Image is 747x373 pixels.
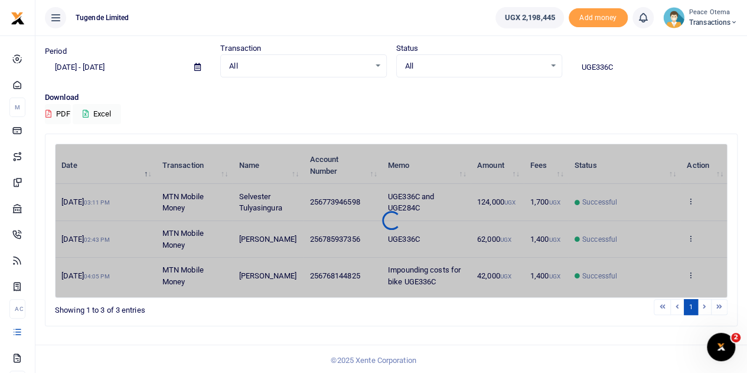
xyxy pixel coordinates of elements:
[396,43,419,54] label: Status
[684,299,698,315] a: 1
[73,104,121,124] button: Excel
[572,57,738,77] input: Search
[707,333,735,361] iframe: Intercom live chat
[663,7,684,28] img: profile-user
[491,7,568,28] li: Wallet ballance
[569,12,628,21] a: Add money
[220,43,261,54] label: Transaction
[689,8,738,18] small: Peace Otema
[45,57,185,77] input: select period
[504,12,554,24] span: UGX 2,198,445
[689,17,738,28] span: Transactions
[9,98,25,117] li: M
[45,92,738,104] p: Download
[45,104,71,124] button: PDF
[405,60,545,72] span: All
[55,298,331,316] div: Showing 1 to 3 of 3 entries
[495,7,563,28] a: UGX 2,198,445
[71,12,134,23] span: Tugende Limited
[11,11,25,25] img: logo-small
[11,13,25,22] a: logo-small logo-large logo-large
[569,8,628,28] li: Toup your wallet
[731,333,741,342] span: 2
[45,46,67,57] label: Period
[663,7,738,28] a: profile-user Peace Otema Transactions
[569,8,628,28] span: Add money
[229,60,369,72] span: All
[9,299,25,319] li: Ac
